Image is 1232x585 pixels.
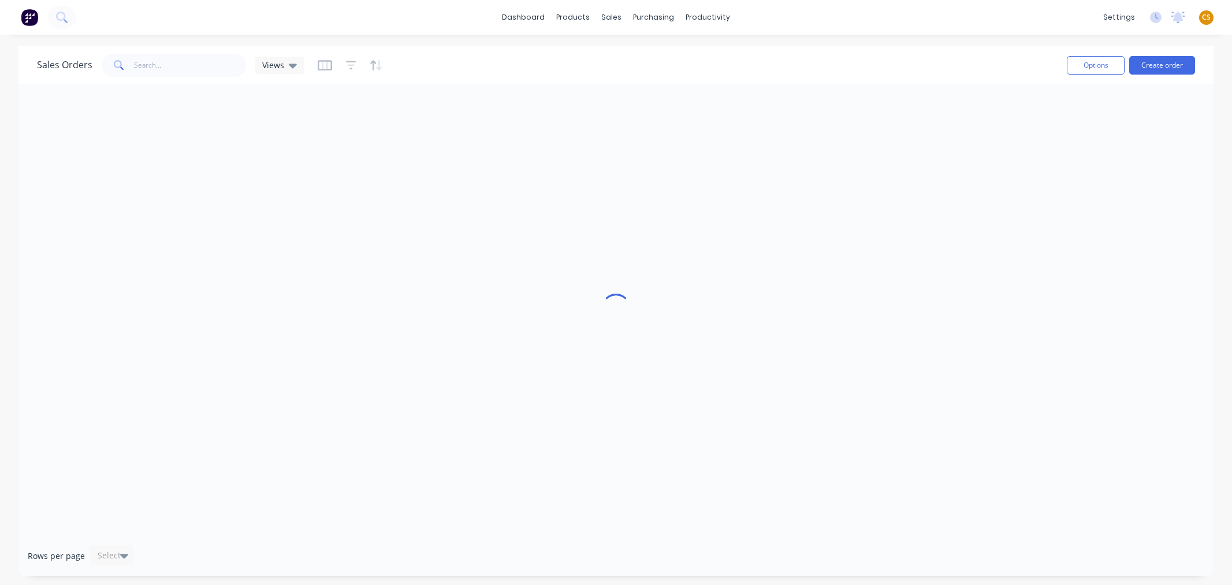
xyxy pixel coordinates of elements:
[595,9,627,26] div: sales
[1067,56,1125,75] button: Options
[21,9,38,26] img: Factory
[496,9,550,26] a: dashboard
[28,550,85,562] span: Rows per page
[1097,9,1141,26] div: settings
[627,9,680,26] div: purchasing
[1129,56,1195,75] button: Create order
[98,550,128,561] div: Select...
[262,59,284,71] span: Views
[37,60,92,71] h1: Sales Orders
[680,9,736,26] div: productivity
[134,54,247,77] input: Search...
[1202,12,1211,23] span: CS
[550,9,595,26] div: products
